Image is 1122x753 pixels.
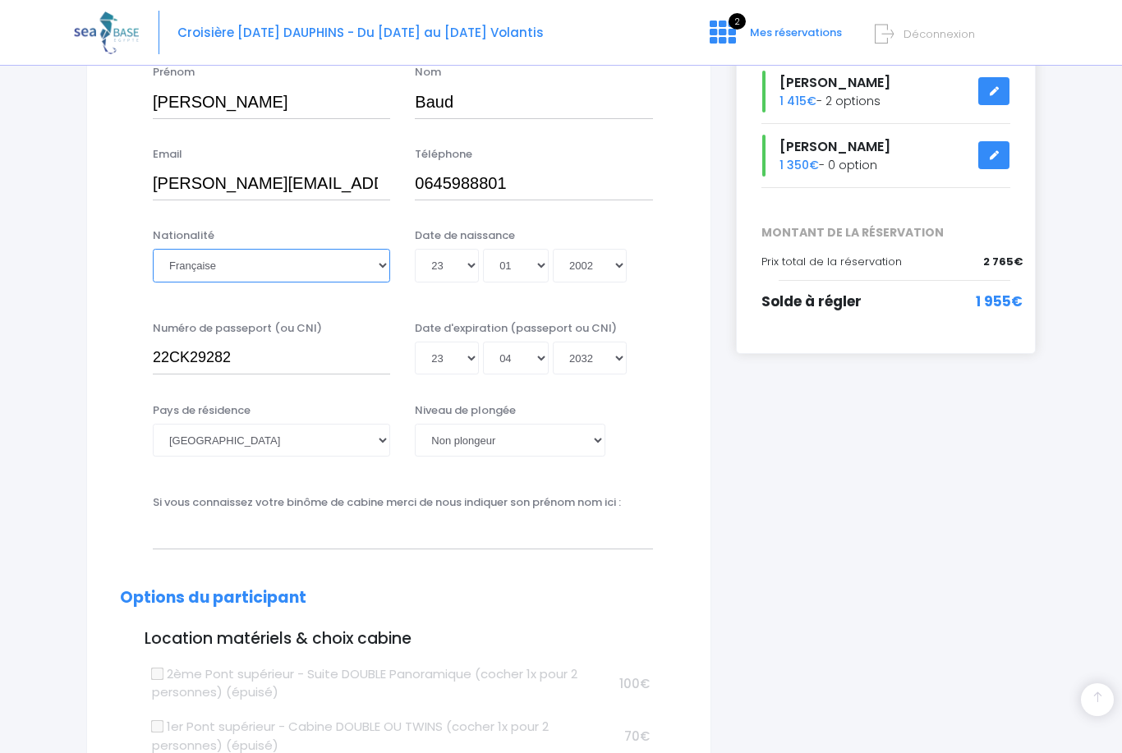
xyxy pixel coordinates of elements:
[153,227,214,244] label: Nationalité
[761,254,902,269] span: Prix total de la réservation
[761,292,862,311] span: Solde à régler
[415,402,516,419] label: Niveau de plongée
[779,137,890,156] span: [PERSON_NAME]
[415,227,515,244] label: Date de naissance
[177,24,544,41] span: Croisière [DATE] DAUPHINS - Du [DATE] au [DATE] Volantis
[749,224,1023,241] span: MONTANT DE LA RÉSERVATION
[151,720,164,733] input: 1er Pont supérieur - Cabine DOUBLE OU TWINS (cocher 1x pour 2 personnes) (épuisé)
[983,254,1023,270] span: 2 765€
[153,146,182,163] label: Email
[779,93,816,109] span: 1 415€
[624,728,650,745] span: 70€
[729,13,746,30] span: 2
[415,320,617,337] label: Date d'expiration (passeport ou CNI)
[415,64,441,80] label: Nom
[153,320,322,337] label: Numéro de passeport (ou CNI)
[120,589,678,608] h2: Options du participant
[415,146,472,163] label: Téléphone
[779,73,890,92] span: [PERSON_NAME]
[779,157,819,173] span: 1 350€
[749,135,1023,177] div: - 0 option
[152,665,588,702] label: 2ème Pont supérieur - Suite DOUBLE Panoramique (cocher 1x pour 2 personnes) (épuisé)
[153,402,251,419] label: Pays de résidence
[151,667,164,680] input: 2ème Pont supérieur - Suite DOUBLE Panoramique (cocher 1x pour 2 personnes) (épuisé)
[120,630,678,649] h3: Location matériels & choix cabine
[153,64,195,80] label: Prénom
[619,675,650,692] span: 100€
[697,30,852,46] a: 2 Mes réservations
[750,25,842,40] span: Mes réservations
[749,71,1023,112] div: - 2 options
[153,494,621,511] label: Si vous connaissez votre binôme de cabine merci de nous indiquer son prénom nom ici :
[904,26,975,42] span: Déconnexion
[976,292,1023,313] span: 1 955€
